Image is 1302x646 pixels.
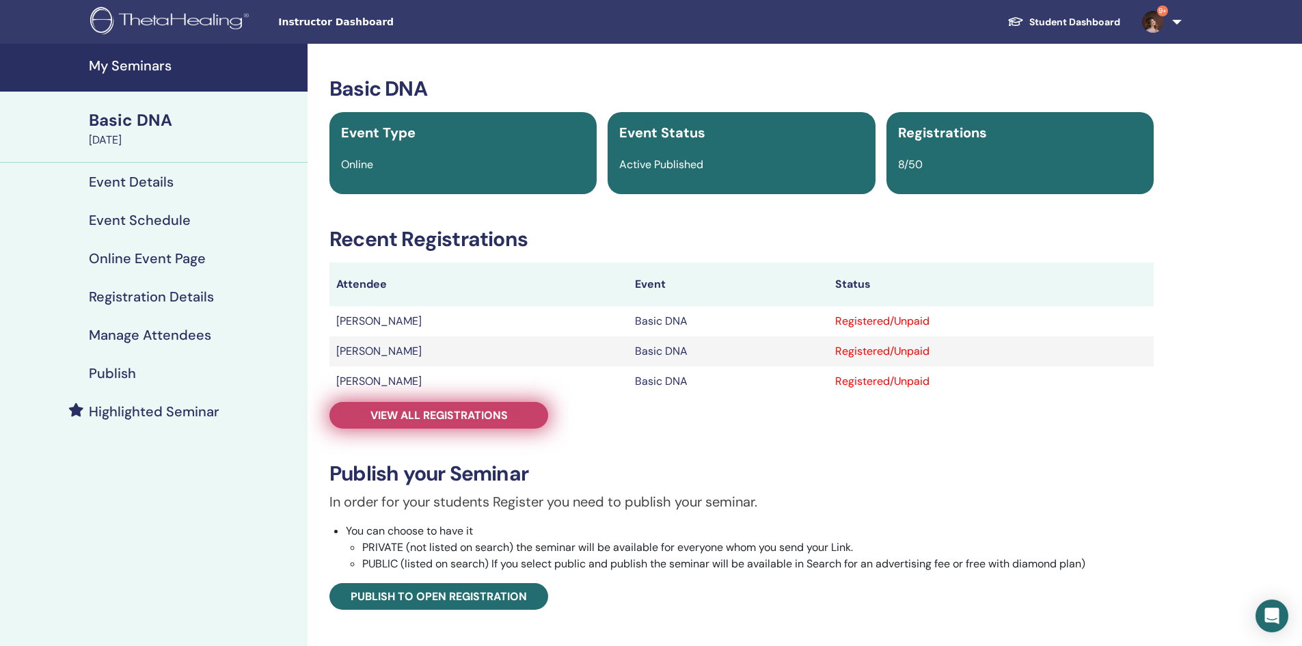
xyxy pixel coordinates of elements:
[835,373,1147,390] div: Registered/Unpaid
[278,15,483,29] span: Instructor Dashboard
[351,589,527,604] span: Publish to open registration
[619,124,705,142] span: Event Status
[329,583,548,610] a: Publish to open registration
[329,77,1154,101] h3: Basic DNA
[898,157,923,172] span: 8/50
[346,523,1154,572] li: You can choose to have it
[628,263,828,306] th: Event
[835,313,1147,329] div: Registered/Unpaid
[81,109,308,148] a: Basic DNA[DATE]
[341,124,416,142] span: Event Type
[1256,600,1288,632] div: Open Intercom Messenger
[89,250,206,267] h4: Online Event Page
[329,306,628,336] td: [PERSON_NAME]
[619,157,703,172] span: Active Published
[329,366,628,396] td: [PERSON_NAME]
[835,343,1147,360] div: Registered/Unpaid
[1142,11,1164,33] img: default.jpg
[370,408,508,422] span: View all registrations
[89,57,299,74] h4: My Seminars
[828,263,1154,306] th: Status
[329,263,628,306] th: Attendee
[341,157,373,172] span: Online
[329,227,1154,252] h3: Recent Registrations
[628,306,828,336] td: Basic DNA
[362,556,1154,572] li: PUBLIC (listed on search) If you select public and publish the seminar will be available in Searc...
[329,461,1154,486] h3: Publish your Seminar
[329,402,548,429] a: View all registrations
[898,124,987,142] span: Registrations
[89,403,219,420] h4: Highlighted Seminar
[90,7,254,38] img: logo.png
[329,336,628,366] td: [PERSON_NAME]
[89,174,174,190] h4: Event Details
[89,109,299,132] div: Basic DNA
[89,212,191,228] h4: Event Schedule
[89,288,214,305] h4: Registration Details
[89,132,299,148] div: [DATE]
[1157,5,1168,16] span: 9+
[996,10,1131,35] a: Student Dashboard
[628,336,828,366] td: Basic DNA
[362,539,1154,556] li: PRIVATE (not listed on search) the seminar will be available for everyone whom you send your Link.
[89,365,136,381] h4: Publish
[628,366,828,396] td: Basic DNA
[1007,16,1024,27] img: graduation-cap-white.svg
[329,492,1154,512] p: In order for your students Register you need to publish your seminar.
[89,327,211,343] h4: Manage Attendees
